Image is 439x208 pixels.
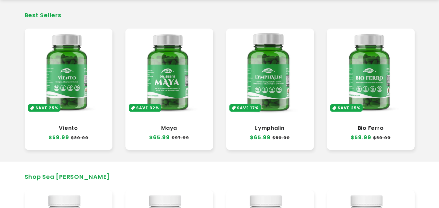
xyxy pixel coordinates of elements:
[132,125,207,131] a: Maya
[333,125,408,131] a: Bio Ferro
[25,173,415,180] h2: Shop Sea [PERSON_NAME]
[25,12,415,19] h2: Best Sellers
[31,125,106,131] a: Viento
[233,125,307,131] a: Lymphalin
[25,29,415,150] ul: Slider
